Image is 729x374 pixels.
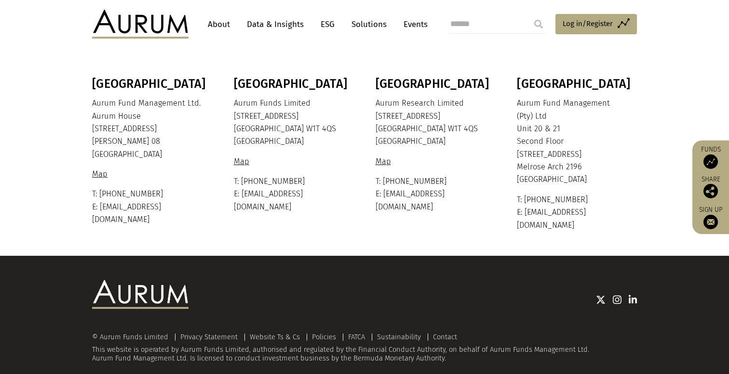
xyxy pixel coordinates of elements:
a: Events [399,15,428,33]
a: Website Ts & Cs [250,332,300,341]
h3: [GEOGRAPHIC_DATA] [92,77,210,91]
a: Map [92,169,110,179]
img: Linkedin icon [629,295,637,305]
span: Log in/Register [563,18,613,29]
img: Sign up to our newsletter [703,215,718,229]
img: Twitter icon [596,295,606,305]
p: Aurum Funds Limited [STREET_ADDRESS] [GEOGRAPHIC_DATA] W1T 4QS [GEOGRAPHIC_DATA] [234,97,351,148]
p: T: [PHONE_NUMBER] E: [EMAIL_ADDRESS][DOMAIN_NAME] [517,194,634,232]
img: Aurum [92,10,189,39]
a: Funds [697,145,724,169]
p: Aurum Research Limited [STREET_ADDRESS] [GEOGRAPHIC_DATA] W1T 4QS [GEOGRAPHIC_DATA] [376,97,493,148]
h3: [GEOGRAPHIC_DATA] [234,77,351,91]
a: FATCA [348,332,365,341]
input: Submit [529,14,548,34]
a: Map [376,157,393,166]
div: This website is operated by Aurum Funds Limited, authorised and regulated by the Financial Conduc... [92,333,637,362]
a: Policies [312,332,336,341]
p: Aurum Fund Management (Pty) Ltd Unit 20 & 21 Second Floor [STREET_ADDRESS] Melrose Arch 2196 [GEO... [517,97,634,186]
p: Aurum Fund Management Ltd. Aurum House [STREET_ADDRESS] [PERSON_NAME] 08 [GEOGRAPHIC_DATA] [92,97,210,161]
a: Data & Insights [242,15,309,33]
p: T: [PHONE_NUMBER] E: [EMAIL_ADDRESS][DOMAIN_NAME] [92,188,210,226]
h3: [GEOGRAPHIC_DATA] [376,77,493,91]
a: Sign up [697,206,724,229]
a: About [203,15,235,33]
a: Map [234,157,252,166]
a: Log in/Register [555,14,637,34]
img: Access Funds [703,154,718,169]
a: Sustainability [377,332,421,341]
a: Privacy Statement [180,332,238,341]
a: Contact [433,332,457,341]
h3: [GEOGRAPHIC_DATA] [517,77,634,91]
img: Aurum Logo [92,280,189,309]
img: Instagram icon [613,295,621,305]
img: Share this post [703,184,718,198]
div: Share [697,176,724,198]
a: Solutions [347,15,391,33]
p: T: [PHONE_NUMBER] E: [EMAIL_ADDRESS][DOMAIN_NAME] [234,175,351,213]
div: © Aurum Funds Limited [92,333,173,341]
a: ESG [316,15,339,33]
p: T: [PHONE_NUMBER] E: [EMAIL_ADDRESS][DOMAIN_NAME] [376,175,493,213]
